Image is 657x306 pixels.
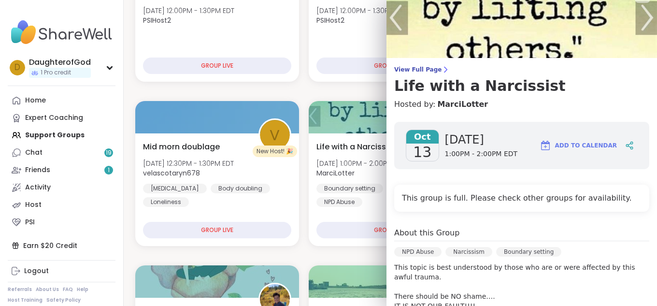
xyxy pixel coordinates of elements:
span: D [14,61,20,74]
span: Mid morn doublage [143,141,220,153]
div: NPD Abuse [316,197,362,207]
a: View Full PageLife with a Narcissist [394,66,649,95]
div: NPD Abuse [394,247,442,257]
span: 19 [106,149,112,157]
div: [MEDICAL_DATA] [143,184,207,193]
a: PSI [8,214,115,231]
div: DaughterofGod [29,57,91,68]
span: [DATE] 12:00PM - 1:30PM EDT [143,6,234,15]
div: GROUP LIVE [143,58,291,74]
a: Home [8,92,115,109]
span: [DATE] 1:00PM - 2:00PM EDT [316,159,406,168]
div: Chat [25,148,43,158]
a: Help [77,286,88,293]
div: Loneliness [143,197,189,207]
b: PSIHost2 [316,15,344,25]
div: New Host! 🎉 [253,146,297,157]
h4: Hosted by: [394,99,649,110]
div: Home [25,96,46,105]
h4: About this Group [394,227,459,239]
a: Friends1 [8,161,115,179]
a: About Us [36,286,59,293]
a: MarciLotter [437,99,488,110]
span: Life with a Narcissist [316,141,396,153]
a: Expert Coaching [8,109,115,127]
span: 1 [108,166,110,175]
b: MarciLotter [316,168,355,178]
span: [DATE] 12:00PM - 1:30PM EDT [316,6,408,15]
b: velascotaryn678 [143,168,200,178]
div: Earn $20 Credit [8,237,115,254]
span: 1 Pro credit [41,69,71,77]
div: Logout [24,266,49,276]
div: Body doubling [211,184,270,193]
span: v [270,124,280,146]
div: Boundary setting [496,247,561,257]
div: Boundary setting [316,184,383,193]
a: Host [8,196,115,214]
div: Friends [25,165,50,175]
div: GROUP LIVE [316,58,465,74]
img: ShareWell Logomark [540,140,551,151]
span: View Full Page [394,66,649,73]
a: Logout [8,262,115,280]
a: Activity [8,179,115,196]
span: Add to Calendar [555,141,617,150]
div: Narcissism [445,247,492,257]
a: FAQ [63,286,73,293]
span: 13 [413,144,431,161]
div: Expert Coaching [25,113,83,123]
div: Host [25,200,42,210]
div: Activity [25,183,51,192]
a: Safety Policy [46,297,81,304]
b: PSIHost2 [143,15,171,25]
a: Referrals [8,286,32,293]
h4: This group is full. Please check other groups for availability. [402,192,642,204]
span: Oct [406,130,439,144]
h3: Life with a Narcissist [394,77,649,95]
div: GROUP LIVE [143,222,291,238]
button: Add to Calendar [535,134,621,157]
div: PSI [25,218,35,227]
span: [DATE] [445,132,518,147]
a: Host Training [8,297,43,304]
img: ShareWell Nav Logo [8,15,115,49]
span: 1:00PM - 2:00PM EDT [445,149,518,159]
span: [DATE] 12:30PM - 1:30PM EDT [143,159,234,168]
div: GROUP LIVE [316,222,465,238]
a: Chat19 [8,144,115,161]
